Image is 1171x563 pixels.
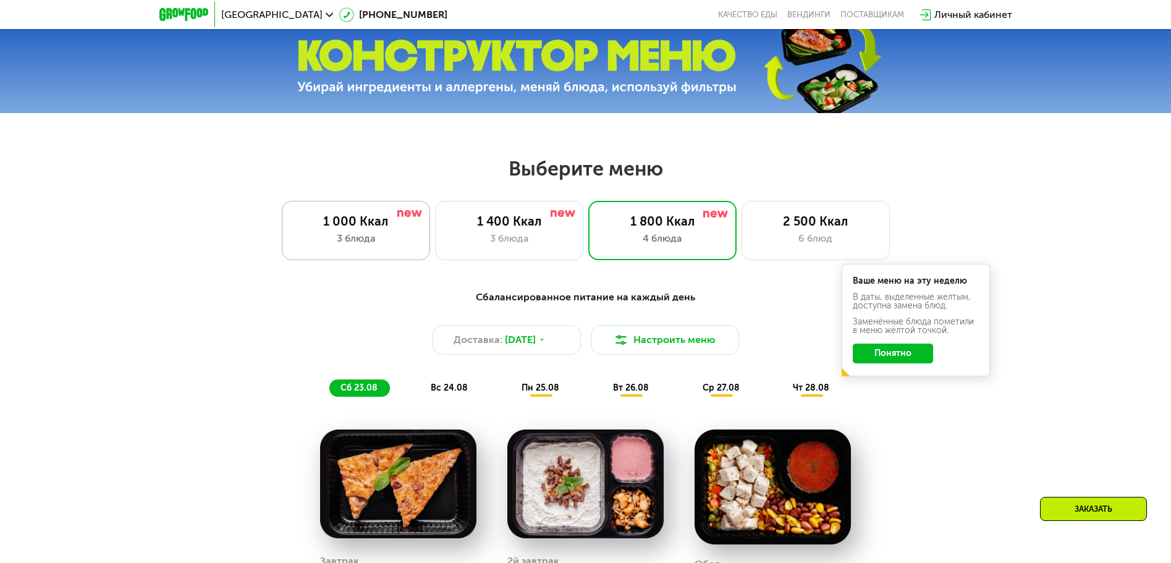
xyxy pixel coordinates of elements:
[448,214,570,229] div: 1 400 Ккал
[220,290,952,305] div: Сбалансированное питание на каждый день
[755,214,877,229] div: 2 500 Ккал
[853,277,979,286] div: Ваше меню на эту неделю
[454,332,502,347] span: Доставка:
[522,383,559,393] span: пн 25.08
[853,293,979,310] div: В даты, выделенные желтым, доступна замена блюд.
[613,383,649,393] span: вт 26.08
[601,214,724,229] div: 1 800 Ккал
[793,383,829,393] span: чт 28.08
[601,231,724,246] div: 4 блюда
[1040,497,1147,521] div: Заказать
[840,10,904,20] div: поставщикам
[339,7,447,22] a: [PHONE_NUMBER]
[340,383,378,393] span: сб 23.08
[853,318,979,335] div: Заменённые блюда пометили в меню жёлтой точкой.
[221,10,323,20] span: [GEOGRAPHIC_DATA]
[295,214,417,229] div: 1 000 Ккал
[755,231,877,246] div: 6 блюд
[853,344,933,363] button: Понятно
[787,10,831,20] a: Вендинги
[40,156,1131,181] h2: Выберите меню
[295,231,417,246] div: 3 блюда
[934,7,1012,22] div: Личный кабинет
[448,231,570,246] div: 3 блюда
[703,383,740,393] span: ср 27.08
[718,10,777,20] a: Качество еды
[505,332,536,347] span: [DATE]
[591,325,739,355] button: Настроить меню
[431,383,468,393] span: вс 24.08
